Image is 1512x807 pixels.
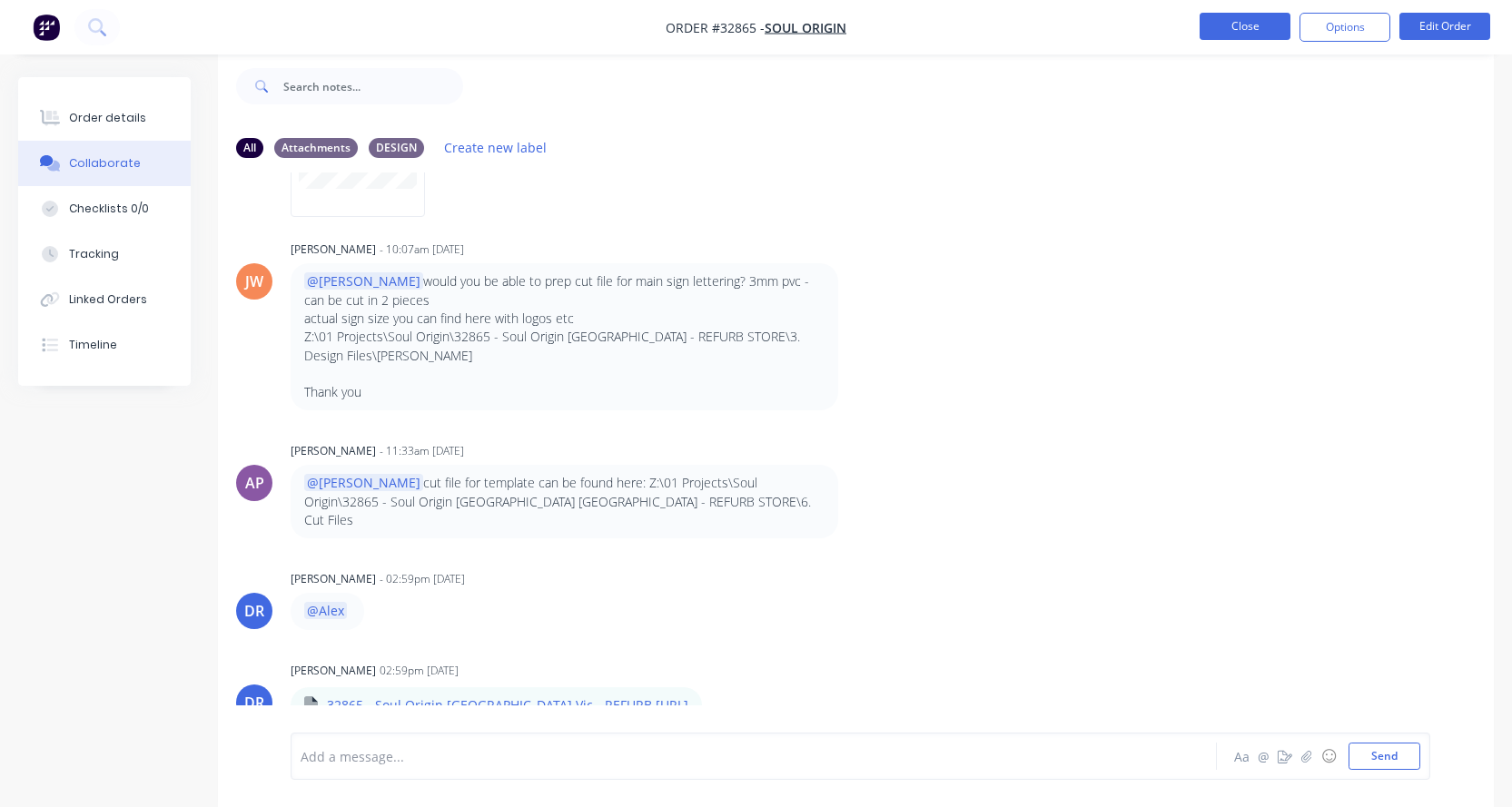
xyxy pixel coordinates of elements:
[274,138,358,158] div: Attachments
[291,443,376,459] div: [PERSON_NAME]
[283,68,463,104] input: Search notes...
[380,571,465,587] div: - 02:59pm [DATE]
[69,246,119,262] div: Tracking
[245,271,263,292] div: JW
[18,186,191,231] button: Checklists 0/0
[18,322,191,368] button: Timeline
[304,272,423,290] span: @[PERSON_NAME]
[244,692,264,714] div: DR
[304,328,825,365] p: Z:\01 Projects\Soul Origin\32865 - Soul Origin [GEOGRAPHIC_DATA] - REFURB STORE\3. Design Files\[...
[244,600,264,622] div: DR
[1399,13,1490,40] button: Edit Order
[435,135,557,160] button: Create new label
[304,383,825,401] p: Thank you
[380,241,464,258] div: - 10:07am [DATE]
[380,443,464,459] div: - 11:33am [DATE]
[69,291,147,308] div: Linked Orders
[1318,745,1339,767] button: ☺
[18,231,191,277] button: Tracking
[666,19,765,36] span: Order #32865 -
[1349,743,1420,770] button: Send
[304,310,825,328] p: actual sign size you can find here with logos etc
[1230,745,1252,767] button: Aa
[1300,13,1390,42] button: Options
[69,201,149,217] div: Checklists 0/0
[18,95,191,141] button: Order details
[291,241,376,258] div: [PERSON_NAME]
[18,277,191,322] button: Linked Orders
[380,663,459,679] div: 02:59pm [DATE]
[1252,745,1274,767] button: @
[369,138,424,158] div: DESIGN
[304,272,825,310] p: would you be able to prep cut file for main sign lettering? 3mm pvc - can be cut in 2 pieces
[304,474,825,529] p: cut file for template can be found here: Z:\01 Projects\Soul Origin\32865 - Soul Origin [GEOGRAPH...
[304,474,423,491] span: @[PERSON_NAME]
[765,19,846,36] a: Soul Origin
[69,155,141,172] div: Collaborate
[1200,13,1290,40] button: Close
[291,663,376,679] div: [PERSON_NAME]
[33,14,60,41] img: Factory
[291,571,376,587] div: [PERSON_NAME]
[69,110,146,126] div: Order details
[304,602,347,619] span: @Alex
[245,472,264,494] div: AP
[18,141,191,186] button: Collaborate
[69,337,117,353] div: Timeline
[236,138,263,158] div: All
